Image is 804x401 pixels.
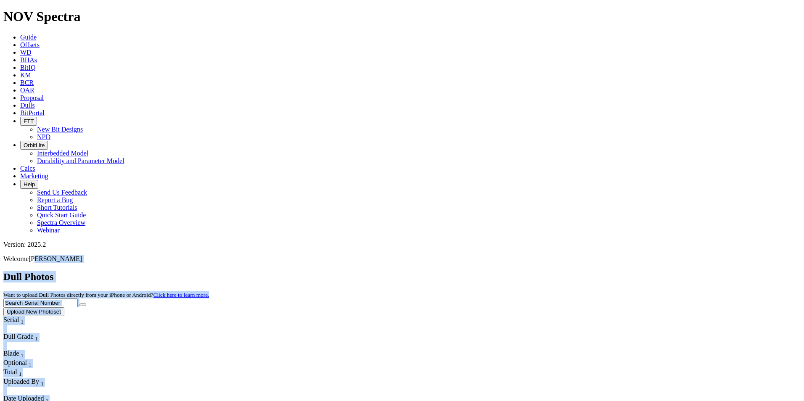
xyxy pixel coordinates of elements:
a: Short Tutorials [37,204,77,211]
div: Optional Sort None [3,359,33,368]
input: Search Serial Number [3,298,78,307]
div: Total Sort None [3,368,33,377]
div: Column Menu [3,342,62,350]
span: Sort None [19,368,22,375]
div: Blade Sort None [3,350,33,359]
div: Sort None [3,316,39,333]
a: Click here to learn more. [153,292,209,298]
div: Sort None [3,368,33,377]
a: Marketing [20,172,48,179]
span: FTT [24,118,34,124]
a: Report a Bug [37,196,73,203]
sub: 1 [29,361,32,368]
span: Uploaded By [3,378,39,385]
span: Help [24,181,35,187]
span: Blade [3,350,19,357]
a: Proposal [20,94,44,101]
a: Durability and Parameter Model [37,157,124,164]
span: [PERSON_NAME] [29,255,82,262]
a: Guide [20,34,37,41]
a: Dulls [20,102,35,109]
h1: NOV Spectra [3,9,801,24]
h2: Dull Photos [3,271,801,282]
a: Interbedded Model [37,150,88,157]
div: Column Menu [3,325,39,333]
div: Uploaded By Sort None [3,378,82,387]
a: WD [20,49,32,56]
button: Upload New Photoset [3,307,64,316]
a: KM [20,71,31,79]
button: FTT [20,117,37,126]
a: Spectra Overview [37,219,85,226]
sub: 1 [19,371,22,377]
div: Version: 2025.2 [3,241,801,248]
sub: 1 [21,319,24,325]
a: BCR [20,79,34,86]
sub: 1 [41,380,44,387]
span: Sort None [21,350,24,357]
a: Webinar [37,227,60,234]
span: Total [3,368,17,375]
div: Dull Grade Sort None [3,333,62,342]
div: Serial Sort None [3,316,39,325]
a: Quick Start Guide [37,211,86,219]
a: Send Us Feedback [37,189,87,196]
a: BHAs [20,56,37,63]
button: Help [20,180,38,189]
div: Sort None [3,378,82,395]
div: Sort None [3,333,62,350]
p: Welcome [3,255,801,263]
span: Sort None [21,316,24,323]
button: OrbitLite [20,141,48,150]
sub: 1 [35,335,38,342]
a: NPD [37,133,50,140]
a: New Bit Designs [37,126,83,133]
div: Sort None [3,350,33,359]
sub: 1 [21,352,24,359]
span: Sort None [29,359,32,366]
span: OrbitLite [24,142,45,148]
a: OAR [20,87,34,94]
span: Sort None [41,378,44,385]
div: Column Menu [3,387,82,395]
span: Dull Grade [3,333,34,340]
a: Offsets [20,41,40,48]
a: BitIQ [20,64,35,71]
a: BitPortal [20,109,45,116]
div: Sort None [3,359,33,368]
span: Sort None [35,333,38,340]
span: Serial [3,316,19,323]
span: Optional [3,359,27,366]
small: Want to upload Dull Photos directly from your iPhone or Android? [3,292,209,298]
a: Calcs [20,165,35,172]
